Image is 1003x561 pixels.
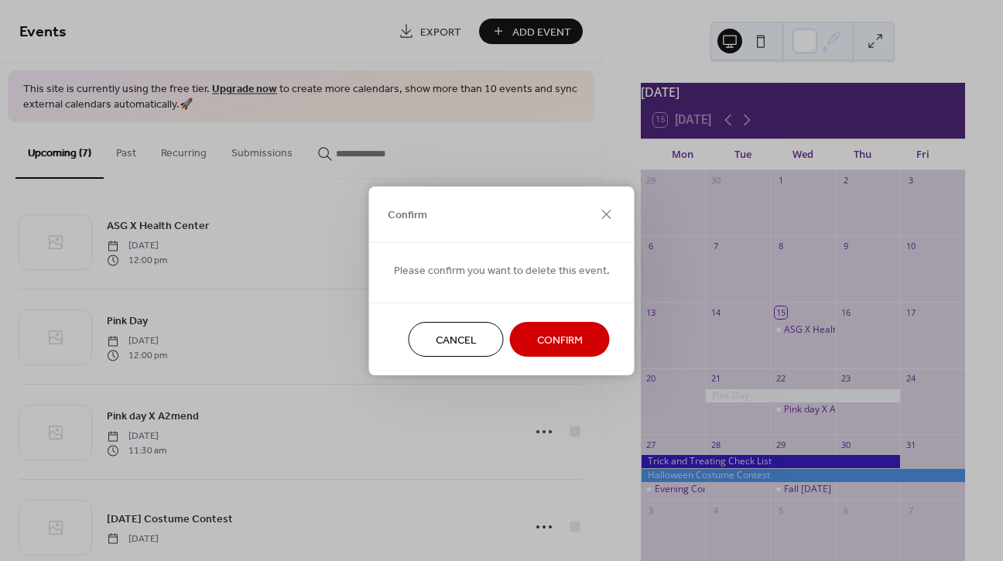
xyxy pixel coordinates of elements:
[388,207,427,224] span: Confirm
[436,332,477,348] span: Cancel
[537,332,583,348] span: Confirm
[510,322,610,357] button: Confirm
[409,322,504,357] button: Cancel
[394,262,610,279] span: Please confirm you want to delete this event.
